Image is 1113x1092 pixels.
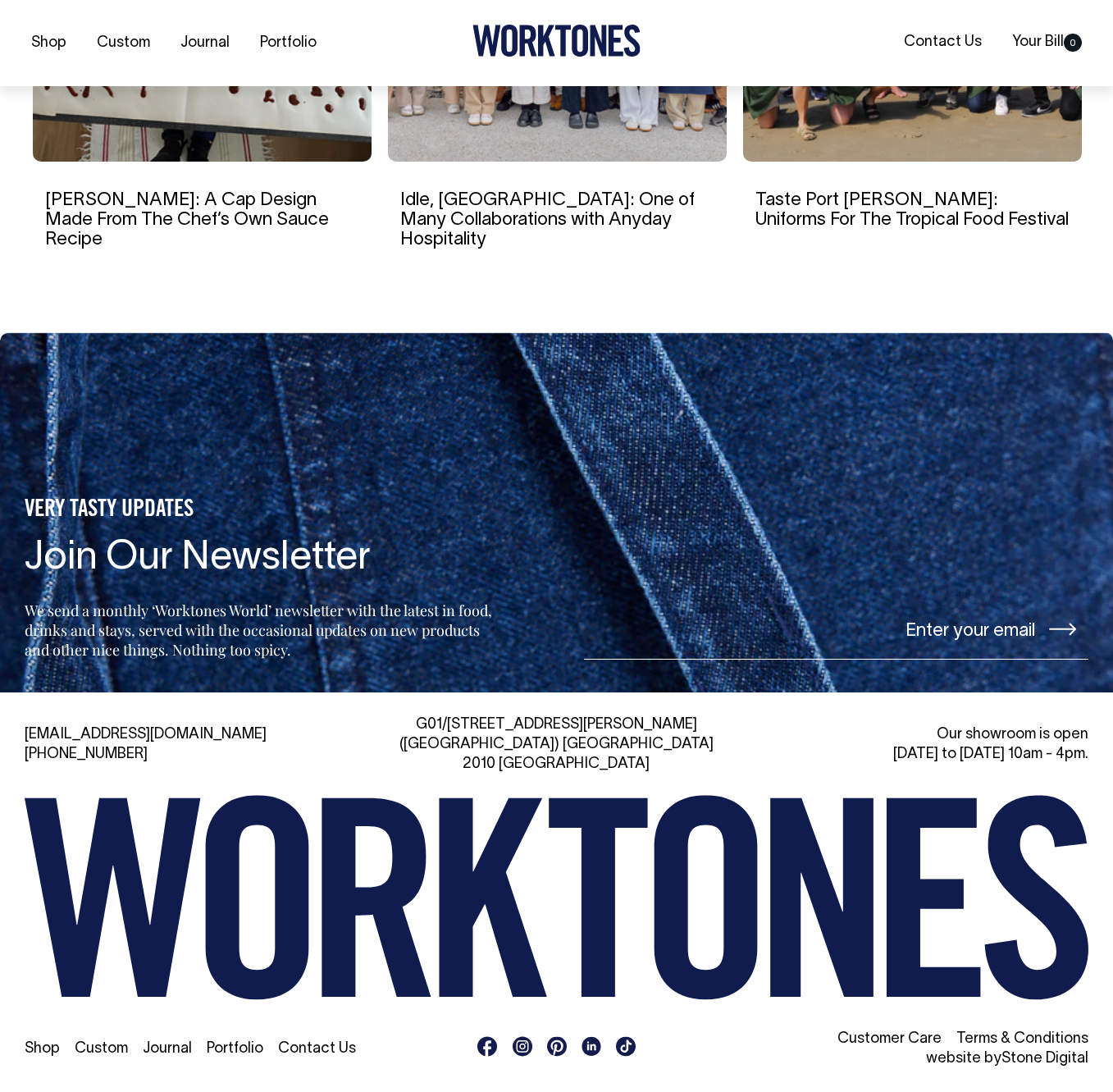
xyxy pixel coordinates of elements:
[750,725,1088,765] div: Our showroom is open [DATE] to [DATE] 10am - 4pm.
[143,1042,192,1056] a: Journal
[45,192,329,248] a: [PERSON_NAME]: A Cap Design Made From The Chef’s Own Sauce Recipe
[25,496,497,524] h5: VERY TASTY UPDATES
[207,1042,263,1056] a: Portfolio
[584,598,1088,660] input: Enter your email
[25,601,497,660] p: We send a monthly ‘Worktones World’ newsletter with the latest in food, drinks and stays, served ...
[897,29,988,56] a: Contact Us
[25,537,497,581] h4: Join Our Newsletter
[1064,34,1082,52] span: 0
[956,1032,1088,1046] a: Terms & Conditions
[25,728,267,742] a: [EMAIL_ADDRESS][DOMAIN_NAME]
[174,30,236,57] a: Journal
[253,30,323,57] a: Portfolio
[75,1042,128,1056] a: Custom
[1001,1052,1088,1066] a: Stone Digital
[400,192,695,248] a: Idle, [GEOGRAPHIC_DATA]: One of Many Collaborations with Anyday Hospitality
[25,747,148,761] a: [PHONE_NUMBER]
[750,1049,1088,1069] li: website by
[837,1032,942,1046] a: Customer Care
[25,1042,60,1056] a: Shop
[90,30,157,57] a: Custom
[387,715,725,774] div: G01/[STREET_ADDRESS][PERSON_NAME] ([GEOGRAPHIC_DATA]) [GEOGRAPHIC_DATA] 2010 [GEOGRAPHIC_DATA]
[25,30,73,57] a: Shop
[1006,29,1088,56] a: Your Bill0
[755,192,1069,228] a: Taste Port [PERSON_NAME]: Uniforms For The Tropical Food Festival
[278,1042,356,1056] a: Contact Us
